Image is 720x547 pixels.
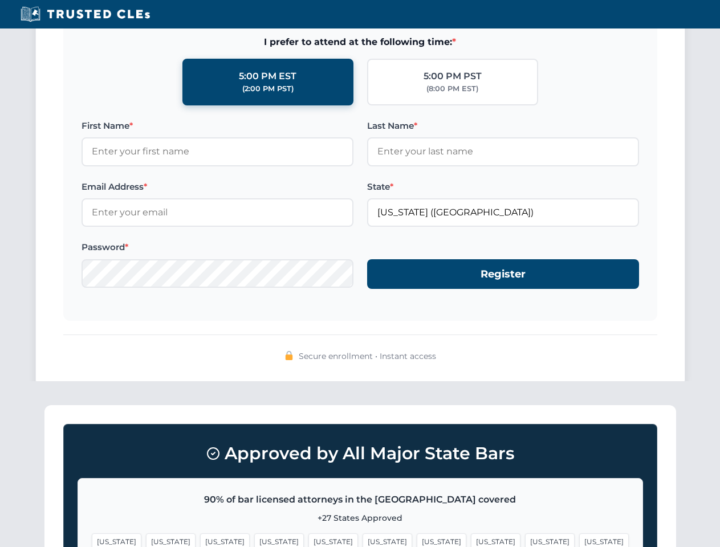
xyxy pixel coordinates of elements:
[92,512,629,524] p: +27 States Approved
[82,240,353,254] label: Password
[367,119,639,133] label: Last Name
[82,198,353,227] input: Enter your email
[17,6,153,23] img: Trusted CLEs
[284,351,294,360] img: 🔒
[92,492,629,507] p: 90% of bar licensed attorneys in the [GEOGRAPHIC_DATA] covered
[299,350,436,362] span: Secure enrollment • Instant access
[78,438,643,469] h3: Approved by All Major State Bars
[242,83,294,95] div: (2:00 PM PST)
[367,198,639,227] input: Missouri (MO)
[82,119,353,133] label: First Name
[367,137,639,166] input: Enter your last name
[82,137,353,166] input: Enter your first name
[424,69,482,84] div: 5:00 PM PST
[367,180,639,194] label: State
[82,35,639,50] span: I prefer to attend at the following time:
[367,259,639,289] button: Register
[82,180,353,194] label: Email Address
[426,83,478,95] div: (8:00 PM EST)
[239,69,296,84] div: 5:00 PM EST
